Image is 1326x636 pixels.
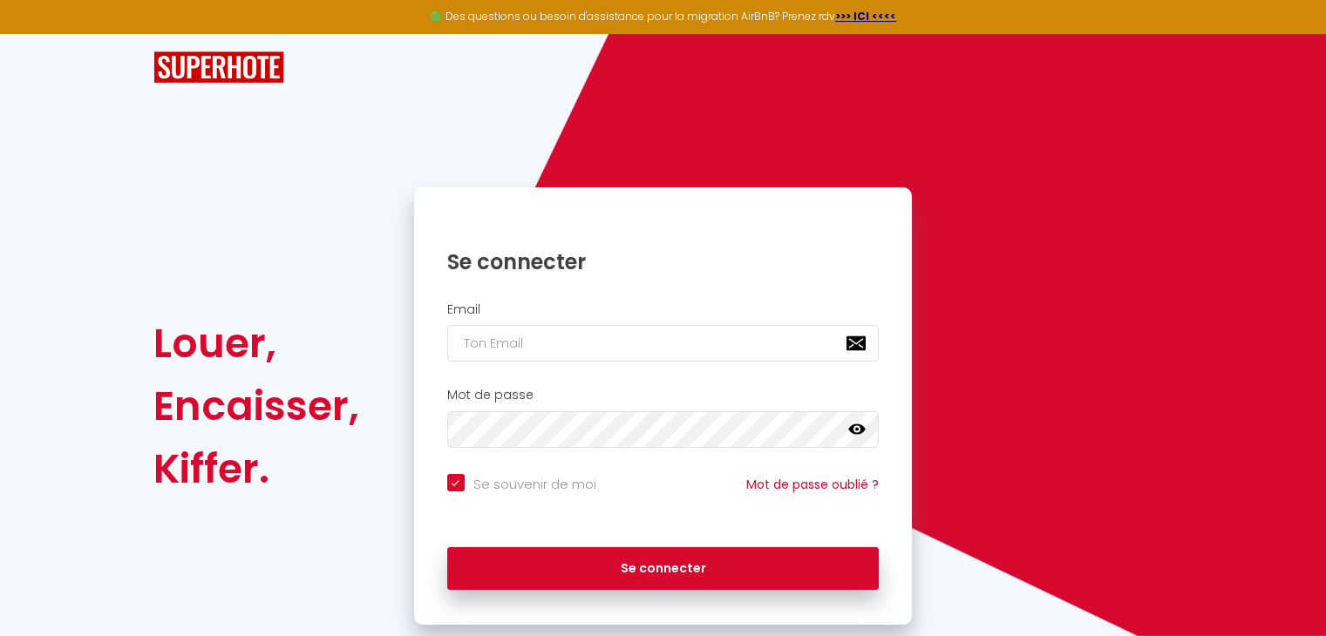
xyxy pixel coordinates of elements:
[835,9,896,24] a: >>> ICI <<<<
[153,312,359,375] div: Louer,
[153,51,284,84] img: SuperHote logo
[153,437,359,500] div: Kiffer.
[153,375,359,437] div: Encaisser,
[447,325,880,362] input: Ton Email
[447,302,880,317] h2: Email
[447,388,880,403] h2: Mot de passe
[447,248,880,275] h1: Se connecter
[746,476,879,493] a: Mot de passe oublié ?
[447,547,880,591] button: Se connecter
